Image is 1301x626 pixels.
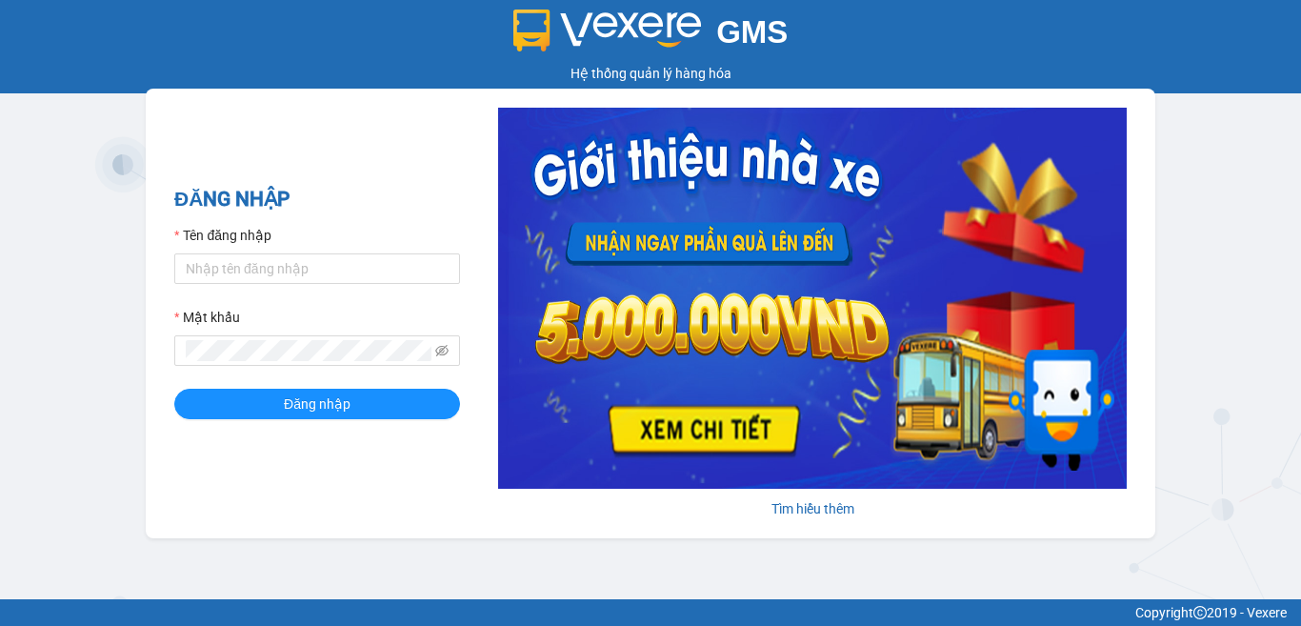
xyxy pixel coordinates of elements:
[5,63,1296,84] div: Hệ thống quản lý hàng hóa
[513,10,702,51] img: logo 2
[1193,606,1207,619] span: copyright
[513,29,789,44] a: GMS
[174,307,240,328] label: Mật khẩu
[174,389,460,419] button: Đăng nhập
[174,253,460,284] input: Tên đăng nhập
[14,602,1287,623] div: Copyright 2019 - Vexere
[498,498,1127,519] div: Tìm hiểu thêm
[174,184,460,215] h2: ĐĂNG NHẬP
[716,14,788,50] span: GMS
[174,225,271,246] label: Tên đăng nhập
[284,394,350,414] span: Đăng nhập
[498,108,1127,489] img: banner-0
[186,340,431,361] input: Mật khẩu
[435,344,449,357] span: eye-invisible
